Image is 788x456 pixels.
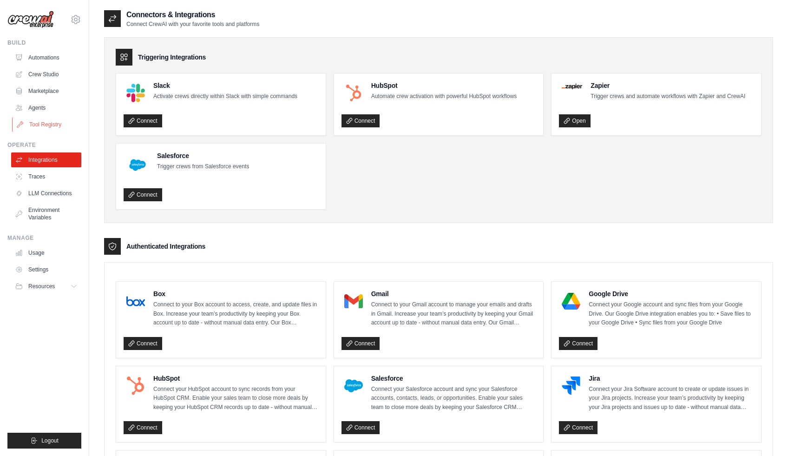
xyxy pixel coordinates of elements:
[371,385,536,412] p: Connect your Salesforce account and sync your Salesforce accounts, contacts, leads, or opportunit...
[341,421,380,434] a: Connect
[559,421,598,434] a: Connect
[589,374,754,383] h4: Jira
[371,300,536,328] p: Connect to your Gmail account to manage your emails and drafts in Gmail. Increase your team’s pro...
[126,377,145,395] img: HubSpot Logo
[11,100,81,115] a: Agents
[11,203,81,225] a: Environment Variables
[124,421,162,434] a: Connect
[589,300,754,328] p: Connect your Google account and sync files from your Google Drive. Our Google Drive integration e...
[559,337,598,350] a: Connect
[124,337,162,350] a: Connect
[7,39,81,46] div: Build
[157,162,249,172] p: Trigger crews from Salesforce events
[126,9,259,20] h2: Connectors & Integrations
[138,53,206,62] h3: Triggering Integrations
[371,81,517,90] h4: HubSpot
[11,245,81,260] a: Usage
[153,289,318,298] h4: Box
[11,67,81,82] a: Crew Studio
[371,92,517,101] p: Automate crew activation with powerful HubSpot workflows
[11,50,81,65] a: Automations
[124,188,162,201] a: Connect
[559,114,590,127] a: Open
[157,151,249,160] h4: Salesforce
[126,242,205,251] h3: Authenticated Integrations
[28,283,55,290] span: Resources
[344,84,363,102] img: HubSpot Logo
[153,385,318,412] p: Connect your HubSpot account to sync records from your HubSpot CRM. Enable your sales team to clo...
[341,114,380,127] a: Connect
[371,374,536,383] h4: Salesforce
[371,289,536,298] h4: Gmail
[11,152,81,167] a: Integrations
[562,377,580,395] img: Jira Logo
[344,292,363,311] img: Gmail Logo
[41,437,59,444] span: Logout
[124,114,162,127] a: Connect
[153,374,318,383] h4: HubSpot
[11,262,81,277] a: Settings
[126,292,145,311] img: Box Logo
[153,300,318,328] p: Connect to your Box account to access, create, and update files in Box. Increase your team’s prod...
[591,81,745,90] h4: Zapier
[11,169,81,184] a: Traces
[126,20,259,28] p: Connect CrewAI with your favorite tools and platforms
[11,186,81,201] a: LLM Connections
[589,385,754,412] p: Connect your Jira Software account to create or update issues in your Jira projects. Increase you...
[11,279,81,294] button: Resources
[7,433,81,449] button: Logout
[7,11,54,28] img: Logo
[589,289,754,298] h4: Google Drive
[153,81,297,90] h4: Slack
[11,84,81,99] a: Marketplace
[12,117,82,132] a: Tool Registry
[562,84,582,89] img: Zapier Logo
[153,92,297,101] p: Activate crews directly within Slack with simple commands
[562,292,580,311] img: Google Drive Logo
[341,337,380,350] a: Connect
[126,84,145,102] img: Slack Logo
[591,92,745,101] p: Trigger crews and automate workflows with Zapier and CrewAI
[7,234,81,242] div: Manage
[126,154,149,176] img: Salesforce Logo
[344,377,363,395] img: Salesforce Logo
[7,141,81,149] div: Operate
